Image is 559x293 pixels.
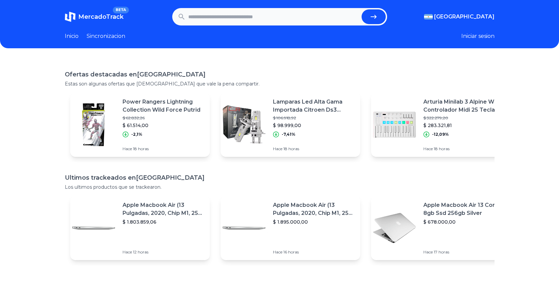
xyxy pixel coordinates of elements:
p: $ 98.999,00 [273,122,355,129]
a: Sincronizacion [87,32,125,40]
p: $ 62.832,26 [123,115,204,121]
p: Hace 16 horas [273,249,355,255]
a: Featured imageApple Macbook Air (13 Pulgadas, 2020, Chip M1, 256 Gb De Ssd, 8 Gb De Ram) - Plata$... [221,196,360,260]
a: MercadoTrackBETA [65,11,124,22]
p: $ 283.321,81 [423,122,505,129]
p: -2,1% [131,132,142,137]
p: Lamparas Led Alta Gama Importada Citroen Ds3 80.000 Lumenes [273,98,355,114]
p: Estas son algunas ofertas que [DEMOGRAPHIC_DATA] que vale la pena compartir. [65,80,495,87]
p: Apple Macbook Air (13 Pulgadas, 2020, Chip M1, 256 Gb De Ssd, 8 Gb De Ram) - Plata [273,201,355,217]
img: Featured image [371,204,418,251]
p: Arturia Minilab 3 Alpine White Controlador Midi 25 Teclas [423,98,505,114]
p: Hace 12 horas [123,249,204,255]
p: Apple Macbook Air (13 Pulgadas, 2020, Chip M1, 256 Gb De Ssd, 8 Gb De Ram) - Plata [123,201,204,217]
img: Featured image [70,204,117,251]
p: Power Rangers Lightning Collection Wild Force Putrid [123,98,204,114]
p: $ 322.279,20 [423,115,505,121]
p: Hace 18 horas [423,146,505,152]
img: Featured image [221,204,268,251]
a: Featured imageLamparas Led Alta Gama Importada Citroen Ds3 80.000 Lumenes$ 106.918,92$ 98.999,00-... [221,93,360,157]
button: [GEOGRAPHIC_DATA] [424,13,495,21]
p: Hace 18 horas [123,146,204,152]
p: $ 106.918,92 [273,115,355,121]
p: -7,41% [282,132,295,137]
a: Featured imageApple Macbook Air (13 Pulgadas, 2020, Chip M1, 256 Gb De Ssd, 8 Gb De Ram) - Plata$... [70,196,210,260]
span: MercadoTrack [78,13,124,20]
button: Iniciar sesion [461,32,495,40]
p: Hace 17 horas [423,249,505,255]
img: Featured image [221,101,268,148]
p: -12,09% [432,132,449,137]
p: Los ultimos productos que se trackearon. [65,184,495,190]
p: $ 678.000,00 [423,219,505,225]
p: Hace 18 horas [273,146,355,152]
a: Inicio [65,32,79,40]
img: Argentina [424,14,433,19]
img: MercadoTrack [65,11,76,22]
a: Featured imageApple Macbook Air 13 Core I5 8gb Ssd 256gb Silver$ 678.000,00Hace 17 horas [371,196,511,260]
p: $ 1.895.000,00 [273,219,355,225]
p: Apple Macbook Air 13 Core I5 8gb Ssd 256gb Silver [423,201,505,217]
p: $ 61.514,00 [123,122,204,129]
a: Featured imageArturia Minilab 3 Alpine White Controlador Midi 25 Teclas$ 322.279,20$ 283.321,81-1... [371,93,511,157]
img: Featured image [371,101,418,148]
img: Featured image [70,101,117,148]
p: $ 1.803.859,06 [123,219,204,225]
h1: Ultimos trackeados en [GEOGRAPHIC_DATA] [65,173,495,182]
span: BETA [113,7,129,13]
a: Featured imagePower Rangers Lightning Collection Wild Force Putrid$ 62.832,26$ 61.514,00-2,1%Hace... [70,93,210,157]
h1: Ofertas destacadas en [GEOGRAPHIC_DATA] [65,70,495,79]
span: [GEOGRAPHIC_DATA] [434,13,495,21]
